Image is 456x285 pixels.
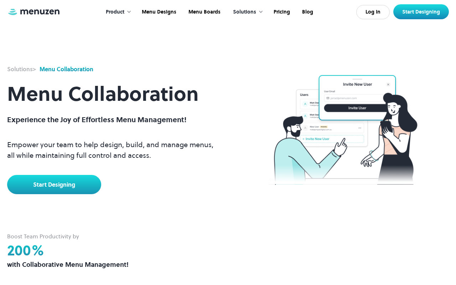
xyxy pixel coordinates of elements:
a: Menu Boards [182,1,226,23]
div: Product [106,8,124,16]
a: Menu Designs [135,1,182,23]
h2: 200% [7,243,159,258]
div: with Collaborative Menu Management! [7,260,159,269]
h1: Menu Collaboration [7,73,214,114]
p: Experience the Joy of Effortless Menu Management! [7,114,214,125]
div: Boost Team Productivity by [7,233,159,240]
div: > [7,65,36,73]
a: Blog [295,1,318,23]
a: Pricing [267,1,295,23]
a: Solutions> [7,65,36,73]
div: Product [99,1,135,23]
a: Start Designing [7,175,101,194]
strong: Solutions [7,65,33,73]
div: Solutions [233,8,256,16]
div: Solutions [226,1,267,23]
div: Menu Collaboration [40,65,93,73]
a: Start Designing [393,4,449,19]
a: Log In [356,5,390,19]
p: Empower your team to help design, build, and manage menus, all while maintaining full control and... [7,139,214,161]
